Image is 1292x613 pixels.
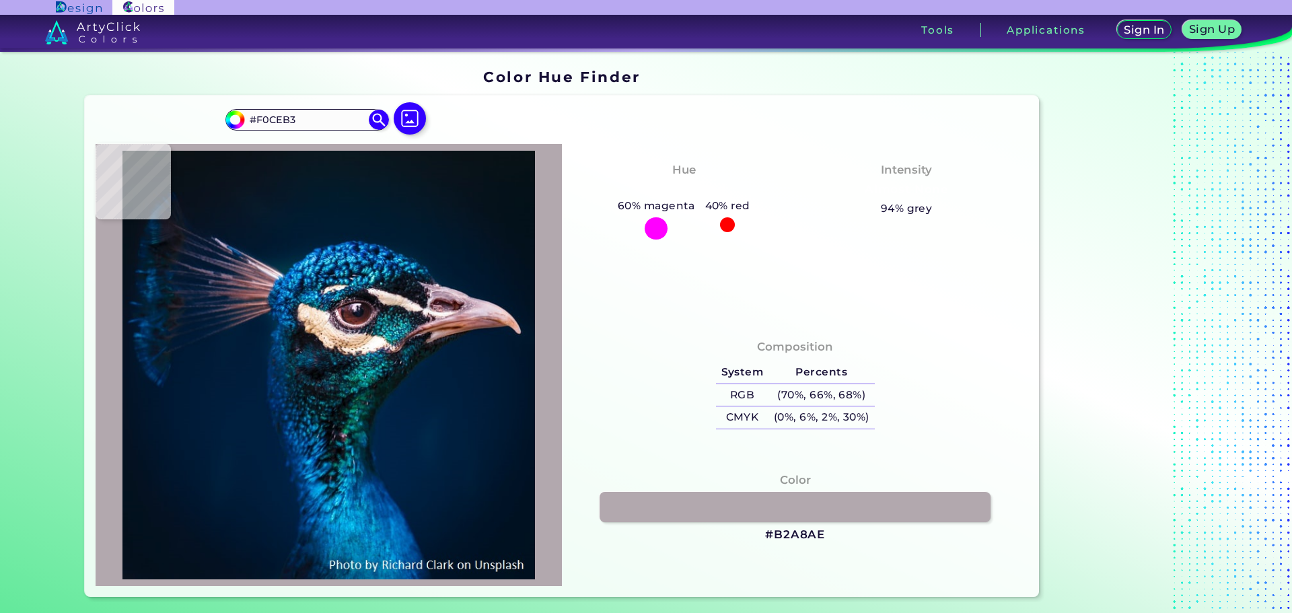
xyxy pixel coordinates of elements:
h5: Sign Up [1189,24,1235,34]
img: icon search [369,110,389,130]
h5: 40% red [700,197,756,215]
h5: Sign In [1124,24,1164,35]
h5: RGB [716,384,768,406]
h4: Composition [757,337,833,357]
h3: Applications [1007,25,1085,35]
a: Sign Up [1182,20,1242,39]
h3: Almost None [859,182,954,198]
h4: Color [780,470,811,490]
h5: 60% magenta [612,197,700,215]
h3: Tools [921,25,954,35]
h5: Percents [768,361,874,384]
input: type color.. [244,110,369,129]
h5: 94% grey [881,200,933,217]
img: img_pavlin.jpg [102,151,555,579]
h5: CMYK [716,406,768,429]
img: ArtyClick Design logo [56,1,101,14]
h3: Magenta-Red [636,182,732,198]
h4: Hue [672,160,696,180]
h5: (70%, 66%, 68%) [768,384,874,406]
img: icon picture [394,102,426,135]
h1: Color Hue Finder [483,67,640,87]
a: Sign In [1117,20,1172,39]
h4: Intensity [881,160,932,180]
h5: (0%, 6%, 2%, 30%) [768,406,874,429]
img: logo_artyclick_colors_white.svg [45,20,140,44]
h3: #B2A8AE [765,527,825,543]
h5: System [716,361,768,384]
